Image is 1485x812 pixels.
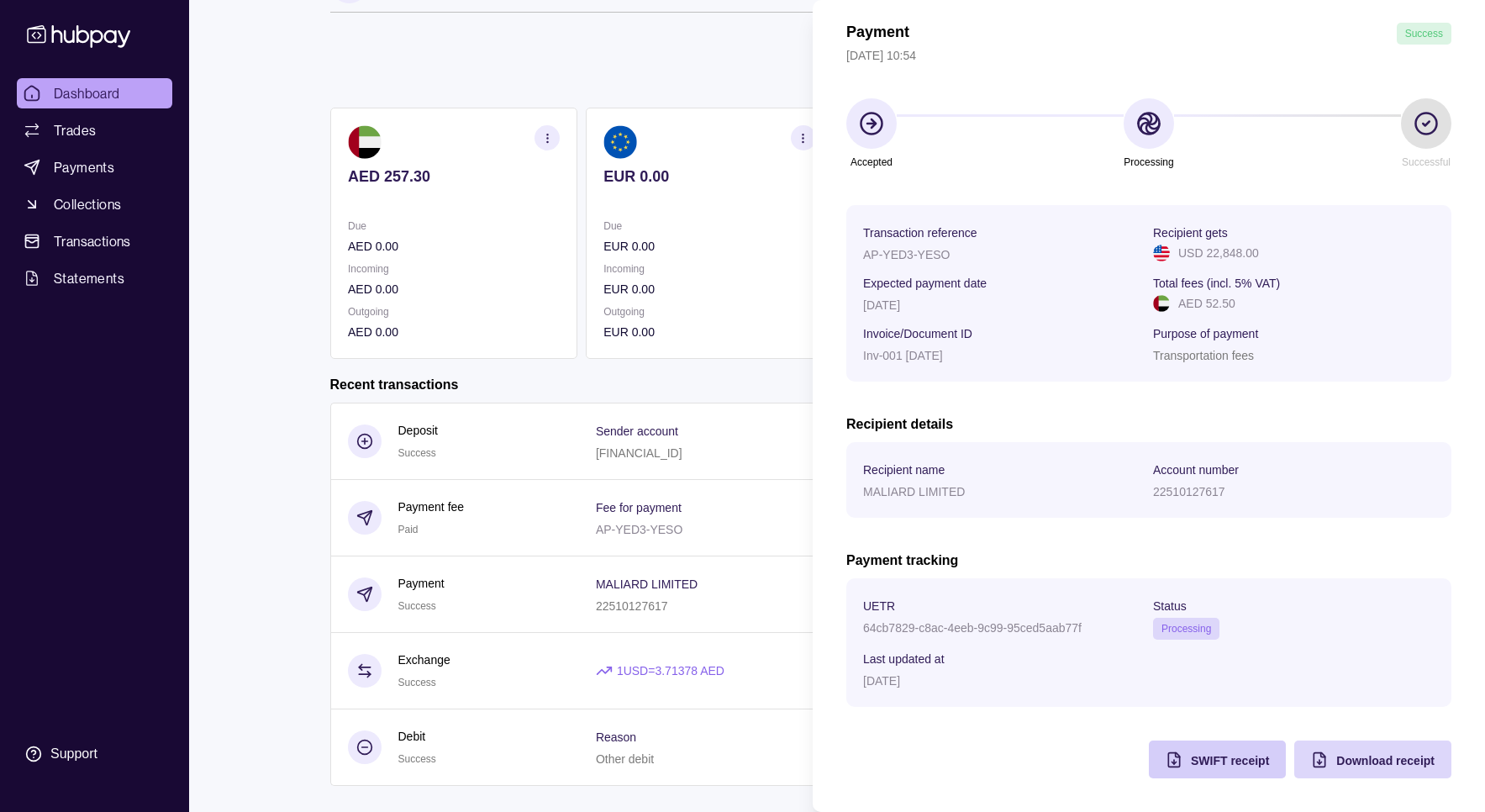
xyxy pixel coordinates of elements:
img: ae [1153,295,1170,312]
p: Transportation fees [1153,349,1254,362]
span: SWIFT receipt [1191,754,1269,767]
p: AED 52.50 [1178,294,1235,313]
span: Success [1405,28,1443,40]
p: Invoice/Document ID [863,327,972,340]
p: USD 22,848.00 [1178,244,1259,262]
p: 22510127617 [1153,485,1225,498]
p: Total fees (incl. 5% VAT) [1153,277,1280,290]
p: Purpose of payment [1153,327,1258,340]
button: SWIFT receipt [1149,741,1286,778]
span: Processing [1161,623,1211,635]
p: Recipient name [863,463,945,477]
p: Processing [1124,153,1173,171]
p: [DATE] [863,298,900,312]
p: Last updated at [863,652,945,666]
span: Download receipt [1336,754,1435,767]
p: Successful [1402,153,1451,171]
p: MALIARD LIMITED [863,485,965,498]
p: Account number [1153,463,1239,477]
h2: Recipient details [846,415,1451,434]
p: Recipient gets [1153,226,1228,240]
p: 64cb7829-c8ac-4eeb-9c99-95ced5aab77f [863,621,1082,635]
button: Download receipt [1294,741,1451,778]
p: Inv-001 [DATE] [863,349,943,362]
p: UETR [863,599,895,613]
p: AP-YED3-YESO [863,248,950,261]
img: us [1153,245,1170,261]
p: Expected payment date [863,277,987,290]
p: Accepted [850,153,893,171]
h1: Payment [846,23,909,45]
h2: Payment tracking [846,551,1451,570]
p: [DATE] 10:54 [846,46,1451,65]
p: [DATE] [863,674,900,688]
p: Transaction reference [863,226,977,240]
p: Status [1153,599,1187,613]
